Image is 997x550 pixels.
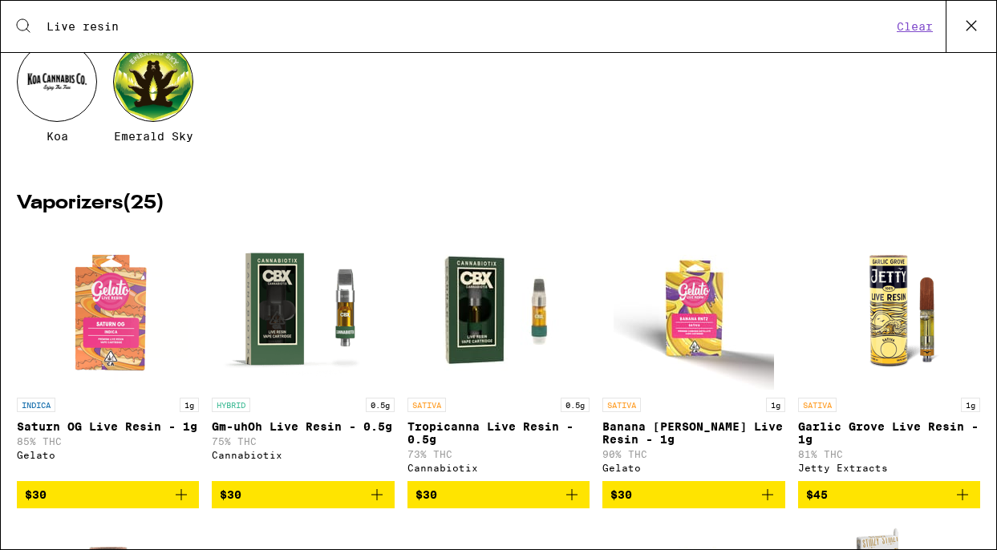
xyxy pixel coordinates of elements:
img: Jetty Extracts - Garlic Grove Live Resin - 1g [809,229,969,390]
span: $45 [806,488,828,501]
p: 85% THC [17,436,199,447]
span: Hi. Need any help? [10,11,116,24]
p: SATIVA [798,398,837,412]
p: HYBRID [212,398,250,412]
button: Add to bag [407,481,590,508]
button: Add to bag [17,481,199,508]
div: Gelato [602,463,784,473]
a: Open page for Gm-uhOh Live Resin - 0.5g from Cannabiotix [212,229,394,481]
button: Add to bag [798,481,980,508]
img: Cannabiotix - Gm-uhOh Live Resin - 0.5g [223,229,383,390]
a: Open page for Banana Runtz Live Resin - 1g from Gelato [602,229,784,481]
img: Gelato - Banana Runtz Live Resin - 1g [614,229,774,390]
a: Open page for Tropicanna Live Resin - 0.5g from Cannabiotix [407,229,590,481]
span: $30 [610,488,632,501]
p: 75% THC [212,436,394,447]
img: Cannabiotix - Tropicanna Live Resin - 0.5g [418,229,578,390]
input: Search for products & categories [46,19,892,34]
p: 90% THC [602,449,784,459]
p: 1g [766,398,785,412]
p: 1g [180,398,199,412]
p: SATIVA [602,398,641,412]
p: 0.5g [561,398,590,412]
span: $30 [415,488,437,501]
p: 1g [961,398,980,412]
p: Garlic Grove Live Resin - 1g [798,420,980,446]
div: Jetty Extracts [798,463,980,473]
a: Open page for Garlic Grove Live Resin - 1g from Jetty Extracts [798,229,980,481]
p: Saturn OG Live Resin - 1g [17,420,199,433]
img: Gelato - Saturn OG Live Resin - 1g [28,229,188,390]
h2: Vaporizers ( 25 ) [17,194,980,213]
p: Banana [PERSON_NAME] Live Resin - 1g [602,420,784,446]
span: Koa [47,130,68,143]
p: Gm-uhOh Live Resin - 0.5g [212,420,394,433]
div: Gelato [17,450,199,460]
span: $30 [25,488,47,501]
span: $30 [220,488,241,501]
p: 0.5g [366,398,395,412]
a: Open page for Saturn OG Live Resin - 1g from Gelato [17,229,199,481]
p: Tropicanna Live Resin - 0.5g [407,420,590,446]
button: Add to bag [212,481,394,508]
p: 73% THC [407,449,590,459]
p: 81% THC [798,449,980,459]
div: Cannabiotix [407,463,590,473]
p: INDICA [17,398,55,412]
p: SATIVA [407,398,446,412]
span: Emerald Sky [114,130,193,143]
div: Cannabiotix [212,450,394,460]
button: Add to bag [602,481,784,508]
button: Clear [892,19,938,34]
